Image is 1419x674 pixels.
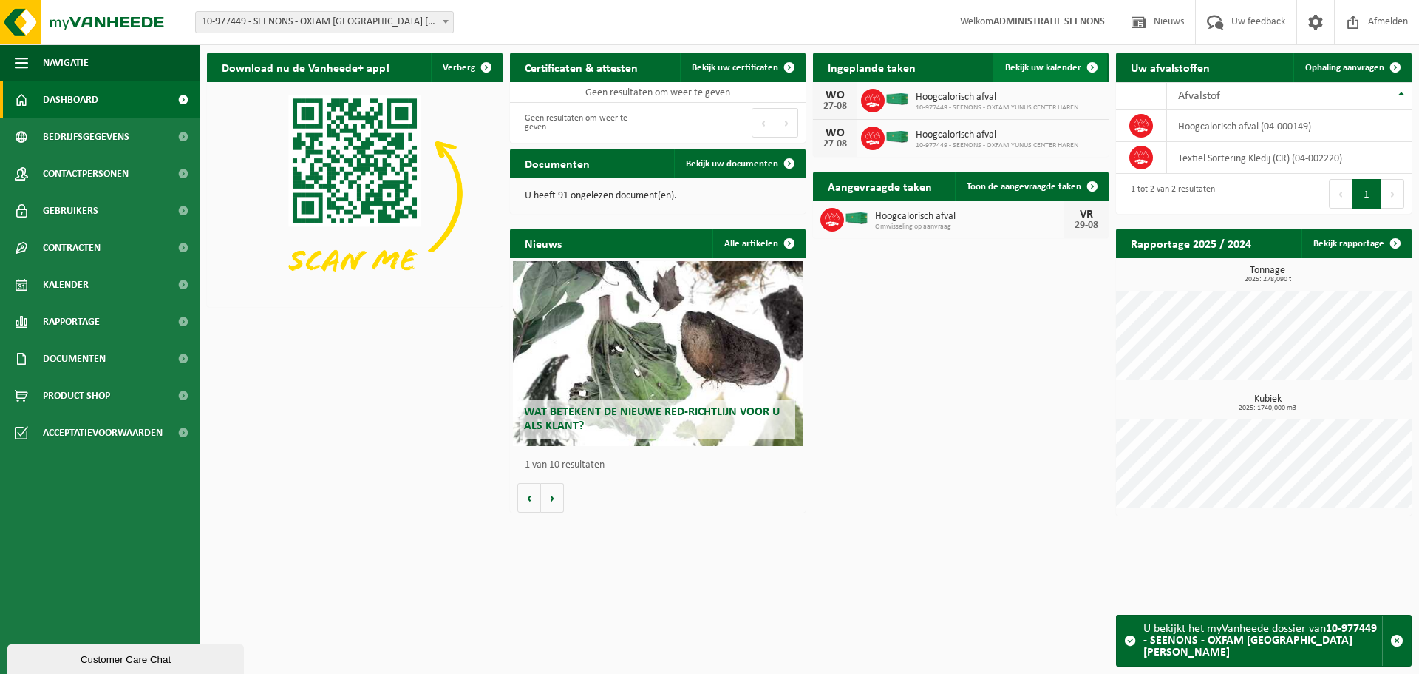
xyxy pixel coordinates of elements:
a: Bekijk uw certificaten [680,53,804,82]
button: Previous [1329,179,1352,209]
p: U heeft 91 ongelezen document(en). [525,191,791,201]
span: Toon de aangevraagde taken [967,182,1081,192]
h2: Rapportage 2025 / 2024 [1116,229,1266,257]
h2: Nieuws [510,229,576,257]
div: 29-08 [1072,220,1101,231]
span: Hoogcalorisch afval [916,129,1078,141]
a: Bekijk uw kalender [993,53,1107,82]
td: Geen resultaten om weer te geven [510,82,806,103]
button: Volgende [541,483,564,513]
span: Acceptatievoorwaarden [43,414,163,451]
span: Bekijk uw documenten [686,159,778,169]
span: Hoogcalorisch afval [916,92,1078,104]
span: 10-977449 - SEENONS - OXFAM YUNUS CENTER HAREN - HAREN [196,12,453,33]
span: Verberg [443,63,475,73]
span: Kalender [43,266,89,303]
span: Rapportage [43,303,100,340]
span: Contactpersonen [43,155,129,192]
button: Next [775,108,798,138]
span: Bekijk uw kalender [1005,63,1081,73]
div: Geen resultaten om weer te geven [517,107,650,139]
span: Wat betekent de nieuwe RED-richtlijn voor u als klant? [524,406,780,432]
div: 27-08 [820,101,850,112]
p: 1 van 10 resultaten [525,460,798,471]
a: Alle artikelen [712,229,804,258]
span: Bekijk uw certificaten [692,63,778,73]
img: HK-XC-40-GN-00 [885,92,910,106]
span: Navigatie [43,44,89,81]
div: U bekijkt het myVanheede dossier van [1143,616,1382,666]
img: HK-XC-40-GN-00 [844,212,869,225]
a: Bekijk rapportage [1301,229,1410,258]
a: Ophaling aanvragen [1293,53,1410,82]
span: Afvalstof [1178,90,1220,102]
span: Hoogcalorisch afval [875,211,1064,223]
span: 10-977449 - SEENONS - OXFAM YUNUS CENTER HAREN [916,141,1078,150]
h2: Ingeplande taken [813,53,930,81]
span: Dashboard [43,81,98,118]
a: Toon de aangevraagde taken [955,172,1107,201]
span: Contracten [43,229,101,266]
h3: Kubiek [1123,394,1412,412]
span: 10-977449 - SEENONS - OXFAM YUNUS CENTER HAREN - HAREN [195,11,454,33]
td: hoogcalorisch afval (04-000149) [1167,110,1412,142]
h3: Tonnage [1123,266,1412,283]
a: Wat betekent de nieuwe RED-richtlijn voor u als klant? [513,261,803,446]
span: Gebruikers [43,192,98,229]
span: 2025: 278,090 t [1123,276,1412,283]
span: Documenten [43,340,106,377]
h2: Certificaten & attesten [510,53,653,81]
span: Omwisseling op aanvraag [875,223,1064,232]
button: Next [1381,179,1404,209]
div: WO [820,90,850,101]
button: Previous [752,108,775,138]
span: Bedrijfsgegevens [43,118,129,155]
h2: Documenten [510,149,605,178]
span: Ophaling aanvragen [1305,63,1384,73]
div: 27-08 [820,139,850,149]
h2: Download nu de Vanheede+ app! [207,53,404,81]
button: Vorige [517,483,541,513]
button: 1 [1352,179,1381,209]
td: Textiel Sortering Kledij (CR) (04-002220) [1167,142,1412,174]
img: Download de VHEPlus App [207,82,503,304]
a: Bekijk uw documenten [674,149,804,178]
strong: 10-977449 - SEENONS - OXFAM [GEOGRAPHIC_DATA] [PERSON_NAME] [1143,623,1377,658]
iframe: chat widget [7,641,247,674]
button: Verberg [431,53,501,82]
span: 2025: 1740,000 m3 [1123,405,1412,412]
div: 1 tot 2 van 2 resultaten [1123,178,1215,210]
div: VR [1072,209,1101,220]
span: 10-977449 - SEENONS - OXFAM YUNUS CENTER HAREN [916,104,1078,112]
div: WO [820,127,850,139]
img: HK-XC-40-GN-00 [885,130,910,144]
h2: Aangevraagde taken [813,172,947,200]
h2: Uw afvalstoffen [1116,53,1225,81]
span: Product Shop [43,377,110,414]
strong: ADMINISTRATIE SEENONS [993,16,1105,27]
